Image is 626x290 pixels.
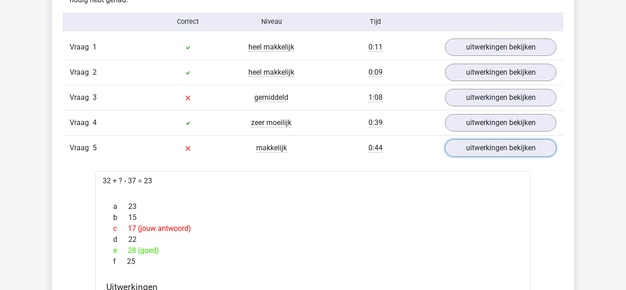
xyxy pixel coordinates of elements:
span: e [113,245,128,256]
span: Vraag [70,92,93,103]
span: 0:39 [368,118,383,127]
div: 28 (goed) [106,245,520,256]
span: 1:08 [368,93,383,102]
span: 5 [93,143,97,152]
span: 0:11 [368,43,383,52]
span: gemiddeld [254,93,288,102]
span: 3 [93,93,97,102]
span: Vraag [70,67,93,78]
span: b [113,212,128,223]
div: 15 [106,212,520,223]
div: Niveau [230,17,313,27]
div: Tijd [313,17,438,27]
span: Vraag [70,142,93,153]
span: zeer moeilijk [251,118,291,127]
span: 0:09 [368,68,383,77]
span: f [113,256,127,267]
span: heel makkelijk [248,43,294,52]
div: 23 [106,201,520,212]
a: uitwerkingen bekijken [445,38,556,56]
div: Correct [147,17,230,27]
a: uitwerkingen bekijken [445,64,556,81]
span: 4 [93,118,97,127]
div: 17 (jouw antwoord) [106,223,520,234]
div: 25 [106,256,520,267]
span: makkelijk [256,143,287,153]
span: d [113,234,128,245]
div: 22 [106,234,520,245]
span: heel makkelijk [248,68,294,77]
a: uitwerkingen bekijken [445,114,556,131]
span: 0:44 [368,143,383,153]
span: c [113,223,128,234]
span: 2 [93,68,97,77]
a: uitwerkingen bekijken [445,139,556,157]
a: uitwerkingen bekijken [445,89,556,106]
span: Vraag [70,42,93,53]
span: a [113,201,128,212]
span: Vraag [70,117,93,128]
span: 1 [93,43,97,51]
